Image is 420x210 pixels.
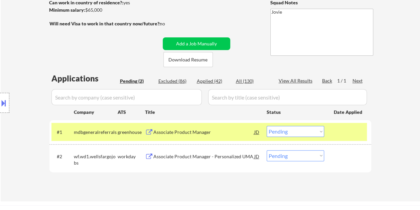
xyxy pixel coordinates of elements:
div: Date Applied [334,109,363,116]
div: Back [322,77,333,84]
div: no [160,20,179,27]
div: All (130) [236,78,269,84]
div: Pending (2) [120,78,153,84]
div: Title [145,109,260,116]
div: JD [254,150,260,162]
div: Associate Product Manager - Personalized UMA [153,153,254,160]
div: Associate Product Manager [153,129,254,136]
div: greenhouse [118,129,145,136]
strong: Minimum salary: [49,7,85,13]
div: Applied (42) [197,78,230,84]
input: Search by company (case sensitive) [51,89,202,105]
input: Search by title (case sensitive) [208,89,367,105]
button: Download Resume [163,52,213,67]
strong: Will need Visa to work in that country now/future?: [49,21,161,26]
div: View All Results [279,77,314,84]
div: ATS [118,109,145,116]
button: Add a Job Manually [163,37,230,50]
div: 1 / 1 [337,77,353,84]
div: JD [254,126,260,138]
div: Status [267,106,324,118]
div: $65,000 [49,7,160,13]
div: Next [353,77,363,84]
div: Excluded (86) [158,78,192,84]
div: workday [118,153,145,160]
